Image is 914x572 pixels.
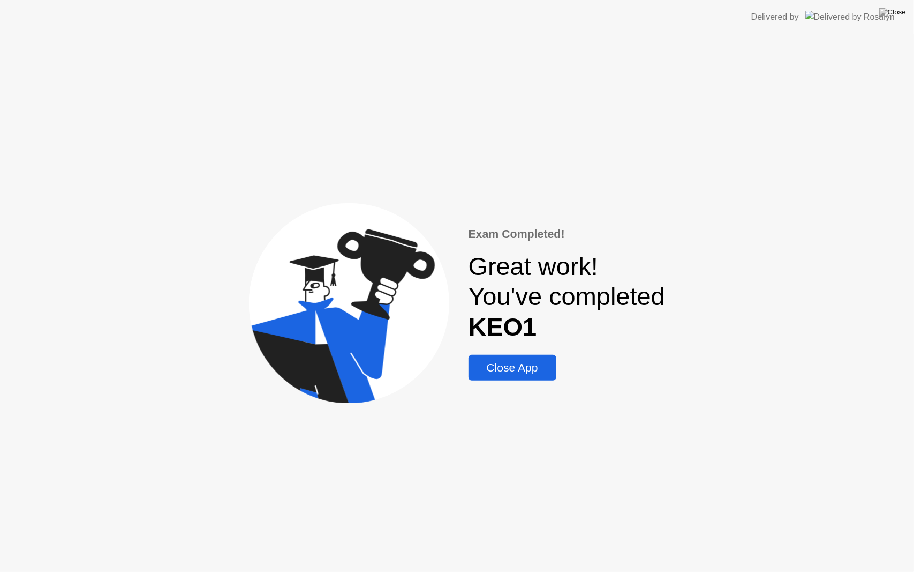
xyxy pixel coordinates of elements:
div: Exam Completed! [469,226,665,243]
b: KEO1 [469,313,537,341]
div: Close App [472,361,553,374]
img: Close [879,8,906,17]
button: Close App [469,355,556,381]
img: Delivered by Rosalyn [805,11,895,23]
div: Great work! You've completed [469,251,665,342]
div: Delivered by [751,11,799,24]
